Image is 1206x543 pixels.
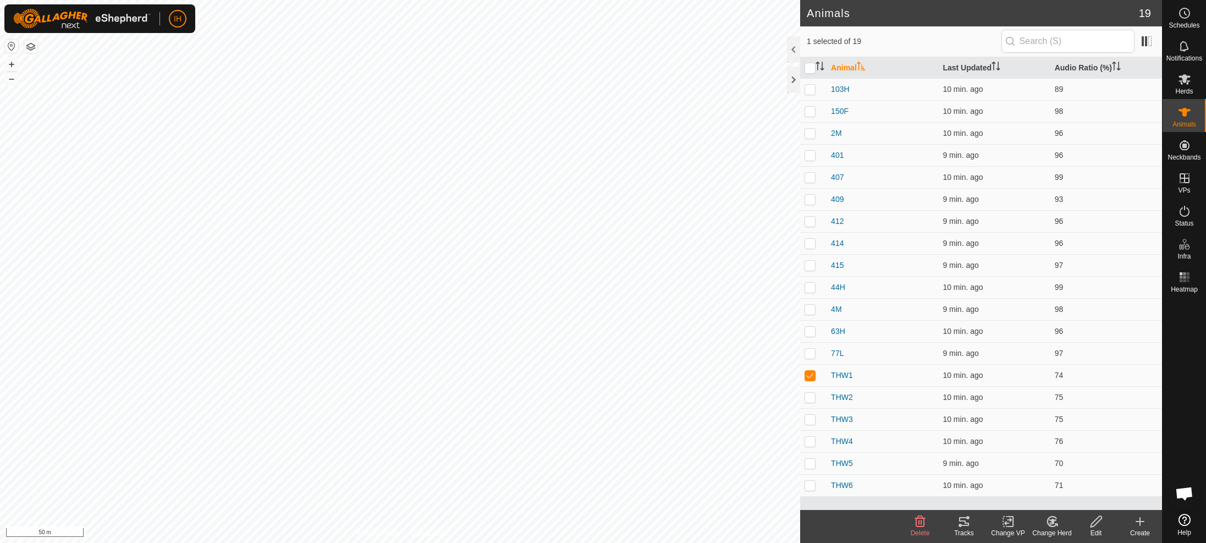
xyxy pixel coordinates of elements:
span: 44H [831,282,845,293]
p-sorticon: Activate to sort [992,63,1000,72]
span: Oct 6, 2025, 8:36 PM [943,261,978,270]
span: 75 [1055,393,1064,402]
span: 98 [1055,305,1064,314]
span: 70 [1055,459,1064,468]
span: 96 [1055,151,1064,160]
span: Oct 6, 2025, 8:36 PM [943,129,983,138]
span: 99 [1055,173,1064,182]
div: Create [1118,528,1162,538]
span: Herds [1175,88,1193,95]
span: THW4 [831,436,853,447]
span: THW2 [831,392,853,403]
span: THW5 [831,458,853,469]
p-sorticon: Activate to sort [1112,63,1121,72]
a: Privacy Policy [357,529,398,539]
span: Neckbands [1168,154,1201,161]
span: 99 [1055,283,1064,292]
span: Schedules [1169,22,1199,29]
span: Oct 6, 2025, 8:36 PM [943,151,978,160]
span: 96 [1055,327,1064,336]
span: 93 [1055,195,1064,204]
span: 77L [831,348,844,359]
button: + [5,58,18,71]
div: Change Herd [1030,528,1074,538]
span: Oct 6, 2025, 8:36 PM [943,371,983,380]
span: Oct 6, 2025, 8:36 PM [943,437,983,446]
span: 89 [1055,85,1064,94]
span: Oct 6, 2025, 8:36 PM [943,173,983,182]
span: 97 [1055,349,1064,358]
span: THW6 [831,480,853,491]
span: Heatmap [1171,286,1198,293]
span: 98 [1055,107,1064,116]
span: Oct 6, 2025, 8:36 PM [943,283,983,292]
span: Infra [1177,253,1191,260]
th: Animal [827,57,938,79]
span: Oct 6, 2025, 8:36 PM [943,85,983,94]
span: 74 [1055,371,1064,380]
span: 415 [831,260,844,271]
th: Last Updated [938,57,1050,79]
span: 75 [1055,415,1064,424]
img: Gallagher Logo [13,9,151,29]
span: 407 [831,172,844,183]
span: VPs [1178,187,1190,194]
span: Help [1177,529,1191,536]
span: 401 [831,150,844,161]
span: 19 [1139,5,1151,21]
span: Oct 6, 2025, 8:37 PM [943,217,978,226]
div: Tracks [942,528,986,538]
span: 97 [1055,261,1064,270]
span: 2M [831,128,841,139]
span: Notifications [1166,55,1202,62]
span: Oct 6, 2025, 8:36 PM [943,239,978,248]
span: Oct 6, 2025, 8:37 PM [943,459,978,468]
span: 63H [831,326,845,337]
span: Oct 6, 2025, 8:36 PM [943,327,983,336]
div: Change VP [986,528,1030,538]
span: 414 [831,238,844,249]
span: THW1 [831,370,853,381]
th: Audio Ratio (%) [1050,57,1162,79]
span: Oct 6, 2025, 8:36 PM [943,415,983,424]
span: 412 [831,216,844,227]
h2: Animals [807,7,1139,20]
span: THW3 [831,414,853,425]
button: – [5,72,18,85]
span: 71 [1055,481,1064,490]
span: IH [174,13,181,25]
button: Map Layers [24,40,37,53]
span: 96 [1055,129,1064,138]
p-sorticon: Activate to sort [857,63,866,72]
a: Contact Us [411,529,443,539]
span: 103H [831,84,849,95]
span: Oct 6, 2025, 8:36 PM [943,195,978,204]
span: 76 [1055,437,1064,446]
span: Status [1175,220,1193,227]
p-sorticon: Activate to sort [816,63,824,72]
span: Oct 6, 2025, 8:36 PM [943,305,978,314]
span: 4M [831,304,841,315]
span: 150F [831,106,849,117]
button: Reset Map [5,40,18,53]
span: Animals [1172,121,1196,128]
span: Oct 6, 2025, 8:36 PM [943,107,983,116]
span: 409 [831,194,844,205]
span: 96 [1055,239,1064,248]
div: Open chat [1168,477,1201,510]
span: Oct 6, 2025, 8:36 PM [943,393,983,402]
div: Edit [1074,528,1118,538]
span: Delete [911,529,930,537]
span: Oct 6, 2025, 8:37 PM [943,349,978,358]
span: 1 selected of 19 [807,36,1001,47]
a: Help [1163,509,1206,540]
span: 96 [1055,217,1064,226]
span: Oct 6, 2025, 8:36 PM [943,481,983,490]
input: Search (S) [1001,30,1135,53]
